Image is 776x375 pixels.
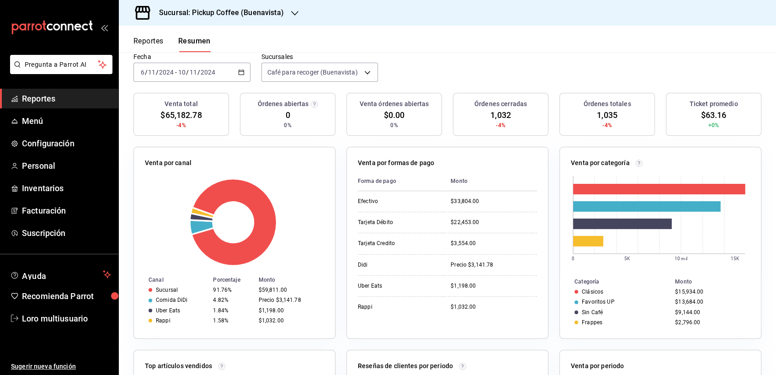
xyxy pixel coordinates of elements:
[451,219,537,226] div: $22,453.00
[675,319,746,326] div: $2,796.00
[675,309,746,316] div: $9,144.00
[133,37,211,52] div: Pestañas de navegación
[582,299,615,305] div: Favoritos UP
[213,317,251,324] div: 1.58%
[571,361,624,371] p: Venta por periodo
[22,206,66,215] font: Facturación
[390,121,398,129] span: 0%
[175,69,177,76] span: -
[384,109,405,121] span: $0.00
[261,54,378,60] label: Sucursales
[701,109,727,121] span: $63.16
[257,99,308,109] h3: Órdenes abiertas
[259,287,320,293] div: $59,811.00
[358,171,443,191] th: Forma de pago
[213,307,251,314] div: 1.84%
[200,69,216,76] input: ----
[358,219,436,226] div: Tarjeta Débito
[671,277,761,287] th: Monto
[597,109,617,121] span: 1,035
[22,94,55,103] font: Reportes
[22,116,43,126] font: Menú
[176,121,186,129] span: -4%
[134,275,209,285] th: Canal
[22,228,65,238] font: Suscripción
[255,275,335,285] th: Monto
[490,109,511,121] span: 1,032
[572,256,574,261] text: 0
[156,317,170,324] div: Rappi
[584,99,631,109] h3: Órdenes totales
[624,256,630,261] text: 5K
[178,69,186,76] input: --
[358,303,436,311] div: Rappi
[145,69,148,76] span: /
[133,37,164,46] font: Reportes
[582,309,603,316] div: Sin Café
[259,317,320,324] div: $1,032.00
[6,66,112,76] a: Pregunta a Parrot AI
[358,240,436,247] div: Tarjeta Credito
[451,261,537,269] div: Precio $3,141.78
[708,121,719,129] span: +0%
[443,171,537,191] th: Monto
[186,69,189,76] span: /
[156,69,159,76] span: /
[197,69,200,76] span: /
[209,275,255,285] th: Porcentaje
[675,256,687,261] text: 10 mil
[731,256,739,261] text: 15K
[496,121,505,129] span: -4%
[11,363,76,370] font: Sugerir nueva función
[602,121,611,129] span: -4%
[213,287,251,293] div: 91.76%
[22,314,88,323] font: Loro multiusuario
[582,319,602,326] div: Frappes
[133,54,250,60] label: Fecha
[571,158,630,168] p: Venta por categoría
[675,289,746,295] div: $15,934.00
[145,361,212,371] p: Top artículos vendidos
[152,7,284,18] h3: Sucursal: Pickup Coffee (Buenavista)
[358,198,436,205] div: Efectivo
[160,109,202,121] span: $65,182.78
[156,287,178,293] div: Sucursal
[189,69,197,76] input: --
[358,361,453,371] p: Reseñas de clientes por periodo
[156,307,180,314] div: Uber Eats
[285,109,290,121] span: 0
[156,297,187,303] div: Comida DiDi
[145,158,191,168] p: Venta por canal
[22,269,99,280] span: Ayuda
[582,289,603,295] div: Clásicos
[25,60,98,70] span: Pregunta a Parrot AI
[358,282,436,290] div: Uber Eats
[140,69,145,76] input: --
[675,299,746,305] div: $13,684.00
[690,99,738,109] h3: Ticket promedio
[267,68,358,77] span: Café para recoger (Buenavista)
[259,307,320,314] div: $1,198.00
[474,99,527,109] h3: Órdenes cerradas
[22,291,94,301] font: Recomienda Parrot
[451,198,537,205] div: $33,804.00
[358,158,434,168] p: Venta por formas de pago
[360,99,429,109] h3: Venta órdenes abiertas
[358,261,436,269] div: Didi
[159,69,174,76] input: ----
[451,282,537,290] div: $1,198.00
[213,297,251,303] div: 4.82%
[284,121,291,129] span: 0%
[101,24,108,31] button: open_drawer_menu
[148,69,156,76] input: --
[165,99,197,109] h3: Venta total
[22,183,64,193] font: Inventarios
[10,55,112,74] button: Pregunta a Parrot AI
[178,37,211,52] button: Resumen
[259,297,320,303] div: Precio $3,141.78
[451,303,537,311] div: $1,032.00
[560,277,671,287] th: Categoría
[22,161,55,171] font: Personal
[451,240,537,247] div: $3,554.00
[22,139,74,148] font: Configuración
